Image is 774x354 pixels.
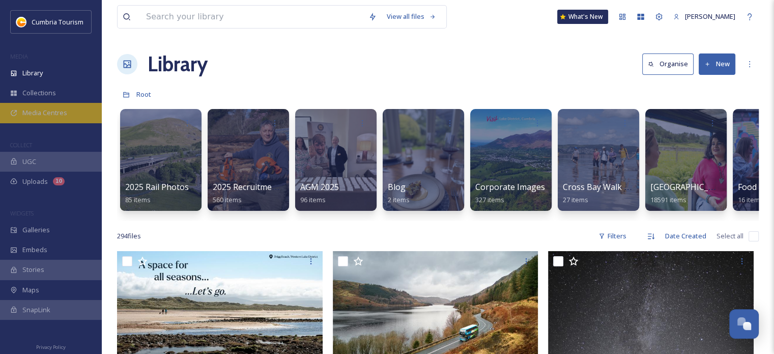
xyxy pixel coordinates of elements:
span: UGC [22,157,36,167]
span: Galleries [22,225,50,235]
div: Date Created [660,226,711,246]
div: 10 [53,177,65,185]
a: AGM 202596 items [300,182,339,204]
span: Blog [388,181,406,193]
button: New [699,53,735,74]
span: Collections [22,88,56,98]
span: 327 items [475,195,504,204]
a: Library [148,49,208,79]
a: Privacy Policy [36,340,66,352]
span: MEDIA [10,52,28,60]
span: Uploads [22,177,48,186]
span: [GEOGRAPHIC_DATA] [650,181,732,193]
a: [PERSON_NAME] [668,7,740,26]
img: images.jpg [16,17,26,27]
span: Stories [22,265,44,275]
input: Search your library [141,6,363,28]
span: Cross Bay Walk 2024 [563,181,642,193]
span: 2 items [388,195,410,204]
span: Library [22,68,43,78]
span: Root [136,90,151,99]
span: 85 items [125,195,151,204]
span: SnapLink [22,305,50,315]
span: Media Centres [22,108,67,118]
a: View all files [382,7,441,26]
span: AGM 2025 [300,181,339,193]
a: 2025 Rail Photos85 items [125,182,189,204]
span: 2025 Recruitment - [PERSON_NAME] [213,181,352,193]
span: Select all [716,231,743,241]
a: Organise [642,53,699,74]
a: 2025 Recruitment - [PERSON_NAME]560 items [213,182,352,204]
span: 18591 items [650,195,686,204]
span: 27 items [563,195,588,204]
span: [PERSON_NAME] [685,12,735,21]
a: Root [136,88,151,100]
a: [GEOGRAPHIC_DATA]18591 items [650,182,732,204]
a: Corporate Images327 items [475,182,545,204]
a: Blog2 items [388,182,410,204]
button: Open Chat [729,309,759,339]
span: Maps [22,285,39,295]
a: Cross Bay Walk 202427 items [563,182,642,204]
span: COLLECT [10,141,32,149]
a: What's New [557,10,608,24]
span: 560 items [213,195,242,204]
span: 16 items [738,195,763,204]
span: 96 items [300,195,326,204]
span: Embeds [22,245,47,255]
span: WIDGETS [10,209,34,217]
button: Organise [642,53,694,74]
span: 2025 Rail Photos [125,181,189,193]
span: Corporate Images [475,181,545,193]
span: Privacy Policy [36,344,66,350]
span: Cumbria Tourism [32,17,83,26]
div: Filters [593,226,632,246]
span: 294 file s [117,231,141,241]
